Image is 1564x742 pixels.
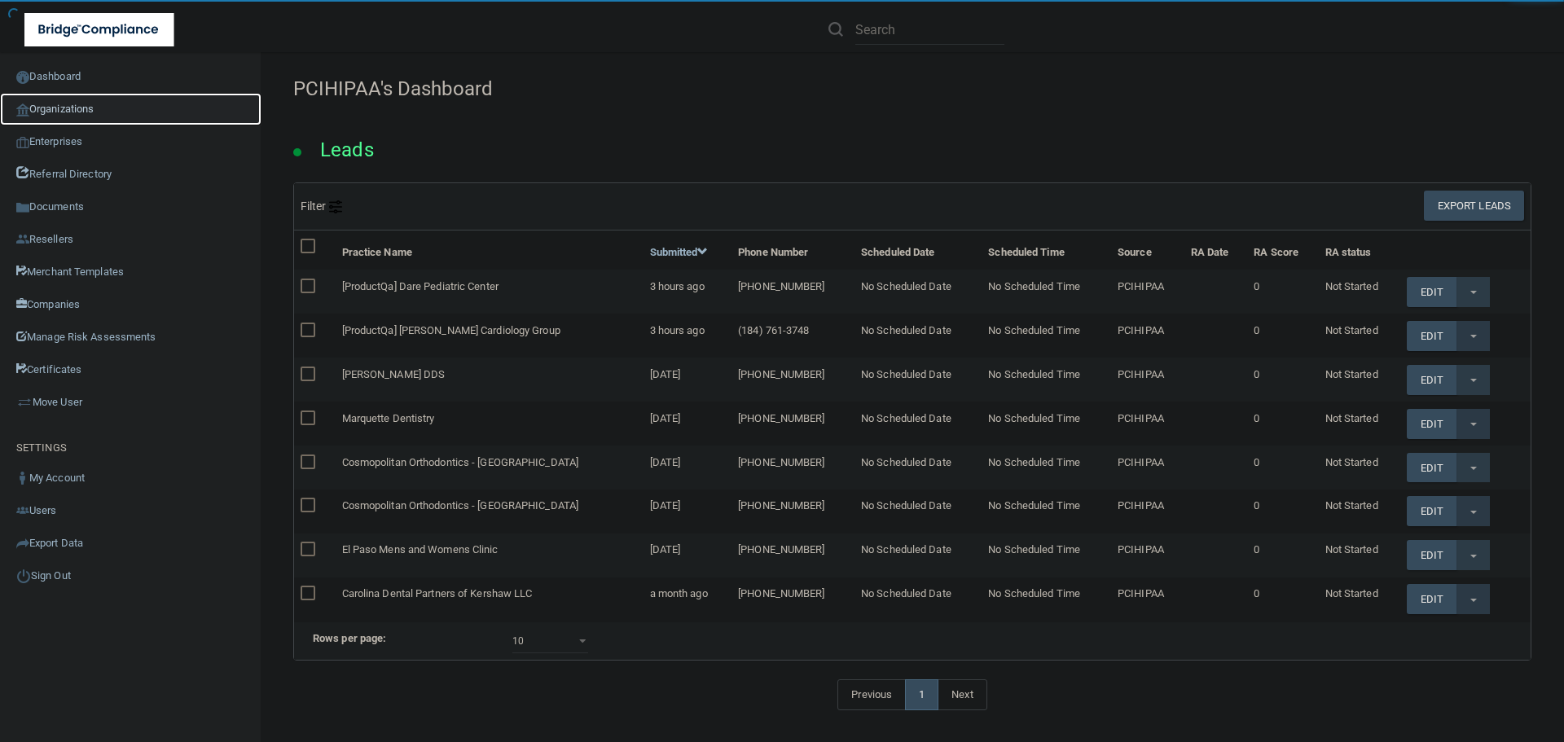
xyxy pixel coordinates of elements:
[855,15,1004,45] input: Search
[313,632,386,644] b: Rows per page:
[854,314,982,358] td: No Scheduled Date
[24,13,174,46] img: bridge_compliance_login_screen.278c3ca4.svg
[1407,409,1456,439] a: Edit
[644,533,732,577] td: [DATE]
[1247,270,1318,314] td: 0
[1111,270,1184,314] td: PCIHIPAA
[16,394,33,411] img: briefcase.64adab9b.png
[1247,314,1318,358] td: 0
[644,358,732,402] td: [DATE]
[854,231,982,270] th: Scheduled Date
[644,270,732,314] td: 3 hours ago
[304,127,390,173] h2: Leads
[1319,270,1400,314] td: Not Started
[1407,584,1456,614] a: Edit
[731,446,854,490] td: [PHONE_NUMBER]
[301,200,342,213] span: Filter
[16,137,29,148] img: enterprise.0d942306.png
[1319,314,1400,358] td: Not Started
[650,246,709,258] a: Submitted
[854,577,982,621] td: No Scheduled Date
[1111,358,1184,402] td: PCIHIPAA
[938,679,986,710] a: Next
[1319,446,1400,490] td: Not Started
[854,446,982,490] td: No Scheduled Date
[16,569,31,583] img: ic_power_dark.7ecde6b1.png
[982,231,1111,270] th: Scheduled Time
[854,270,982,314] td: No Scheduled Date
[336,314,644,358] td: [ProductQa] [PERSON_NAME] Cardiology Group
[336,490,644,533] td: Cosmopolitan Orthodontics - [GEOGRAPHIC_DATA]
[982,446,1111,490] td: No Scheduled Time
[1247,533,1318,577] td: 0
[1111,402,1184,446] td: PCIHIPAA
[644,314,732,358] td: 3 hours ago
[828,22,843,37] img: ic-search.3b580494.png
[336,231,644,270] th: Practice Name
[1319,402,1400,446] td: Not Started
[336,533,644,577] td: El Paso Mens and Womens Clinic
[731,358,854,402] td: [PHONE_NUMBER]
[336,358,644,402] td: [PERSON_NAME] DDS
[1407,453,1456,483] a: Edit
[1247,358,1318,402] td: 0
[1407,277,1456,307] a: Edit
[1407,496,1456,526] a: Edit
[293,78,1531,99] h4: PCIHIPAA's Dashboard
[731,533,854,577] td: [PHONE_NUMBER]
[1111,446,1184,490] td: PCIHIPAA
[1247,446,1318,490] td: 0
[644,446,732,490] td: [DATE]
[982,533,1111,577] td: No Scheduled Time
[731,314,854,358] td: (184) 761-3748
[1111,577,1184,621] td: PCIHIPAA
[16,71,29,84] img: ic_dashboard_dark.d01f4a41.png
[1407,365,1456,395] a: Edit
[854,402,982,446] td: No Scheduled Date
[905,679,938,710] a: 1
[644,577,732,621] td: a month ago
[731,270,854,314] td: [PHONE_NUMBER]
[731,577,854,621] td: [PHONE_NUMBER]
[329,200,342,213] img: icon-filter@2x.21656d0b.png
[16,201,29,214] img: icon-documents.8dae5593.png
[16,537,29,550] img: icon-export.b9366987.png
[336,402,644,446] td: Marquette Dentistry
[1111,533,1184,577] td: PCIHIPAA
[336,577,644,621] td: Carolina Dental Partners of Kershaw LLC
[982,577,1111,621] td: No Scheduled Time
[982,490,1111,533] td: No Scheduled Time
[854,533,982,577] td: No Scheduled Date
[1319,358,1400,402] td: Not Started
[1111,231,1184,270] th: Source
[854,490,982,533] td: No Scheduled Date
[854,358,982,402] td: No Scheduled Date
[731,490,854,533] td: [PHONE_NUMBER]
[16,438,67,458] label: SETTINGS
[1247,577,1318,621] td: 0
[1111,490,1184,533] td: PCIHIPAA
[1319,490,1400,533] td: Not Started
[837,679,906,710] a: Previous
[982,270,1111,314] td: No Scheduled Time
[1247,490,1318,533] td: 0
[1407,540,1456,570] a: Edit
[982,402,1111,446] td: No Scheduled Time
[16,472,29,485] img: ic_user_dark.df1a06c3.png
[731,402,854,446] td: [PHONE_NUMBER]
[1184,231,1247,270] th: RA Date
[1319,577,1400,621] td: Not Started
[1424,191,1524,221] button: Export Leads
[1319,231,1400,270] th: RA status
[1247,402,1318,446] td: 0
[16,103,29,116] img: organization-icon.f8decf85.png
[16,233,29,246] img: ic_reseller.de258add.png
[1111,314,1184,358] td: PCIHIPAA
[1319,533,1400,577] td: Not Started
[731,231,854,270] th: Phone Number
[336,270,644,314] td: [ProductQa] Dare Pediatric Center
[16,504,29,517] img: icon-users.e205127d.png
[982,358,1111,402] td: No Scheduled Time
[1247,231,1318,270] th: RA Score
[644,490,732,533] td: [DATE]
